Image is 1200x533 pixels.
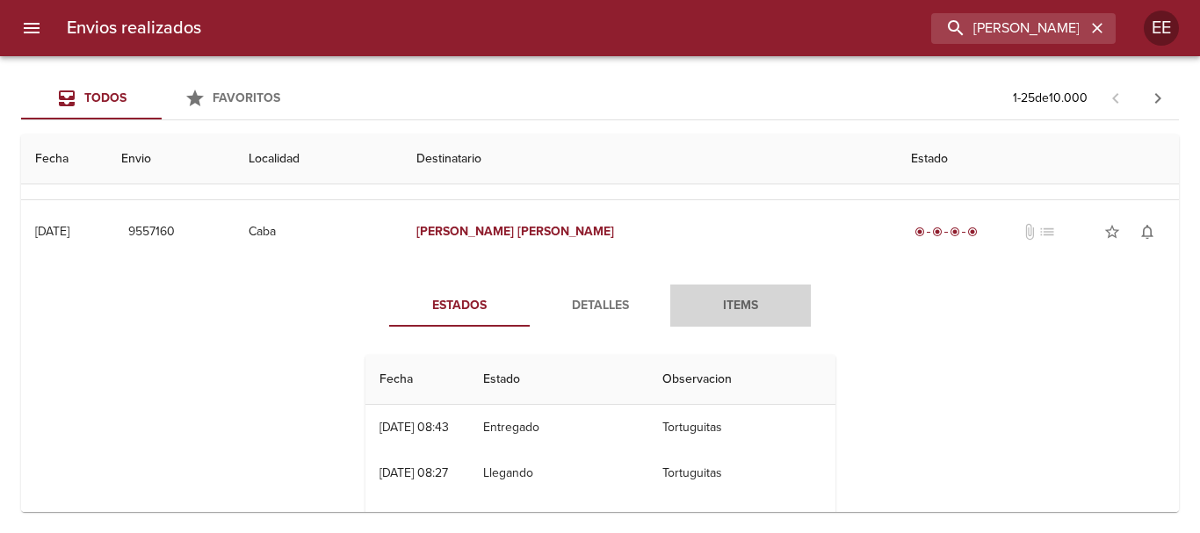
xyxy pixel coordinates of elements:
span: No tiene pedido asociado [1038,223,1056,241]
div: EE [1144,11,1179,46]
em: [PERSON_NAME] [416,224,514,239]
span: Pagina anterior [1095,89,1137,106]
h6: Envios realizados [67,14,201,42]
td: Llegando [469,450,648,496]
th: Fecha [365,355,469,405]
button: Agregar a favoritos [1095,214,1130,249]
td: Entregado [469,405,648,450]
button: 9557160 [121,216,182,248]
th: Estado [897,134,1179,184]
p: 1 - 25 de 10.000 [1013,90,1088,107]
button: Activar notificaciones [1130,214,1165,249]
div: [DATE] [35,224,69,239]
div: [DATE] 08:26 [380,511,449,526]
span: radio_button_checked [950,227,960,237]
th: Observacion [648,355,835,405]
span: 9557160 [128,221,175,243]
div: Tabs Envios [21,77,302,119]
span: star_border [1103,223,1121,241]
span: radio_button_checked [967,227,978,237]
button: menu [11,7,53,49]
div: [DATE] 08:43 [380,420,449,435]
input: buscar [931,13,1086,44]
th: Destinatario [402,134,897,184]
th: Envio [107,134,235,184]
div: Tabs detalle de guia [389,285,811,327]
span: Favoritos [213,90,280,105]
td: Caba [235,200,402,263]
span: notifications_none [1139,223,1156,241]
em: [PERSON_NAME] [517,224,615,239]
span: Detalles [540,295,660,317]
td: Tortuguitas [648,450,835,496]
div: Entregado [911,223,981,241]
th: Localidad [235,134,402,184]
span: radio_button_checked [932,227,943,237]
th: Estado [469,355,648,405]
span: No tiene documentos adjuntos [1021,223,1038,241]
span: Pagina siguiente [1137,77,1179,119]
span: radio_button_checked [914,227,925,237]
div: [DATE] 08:27 [380,465,448,480]
span: Estados [400,295,519,317]
th: Fecha [21,134,107,184]
div: Abrir información de usuario [1144,11,1179,46]
span: Todos [84,90,127,105]
td: Tortuguitas [648,405,835,450]
span: Items [681,295,800,317]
